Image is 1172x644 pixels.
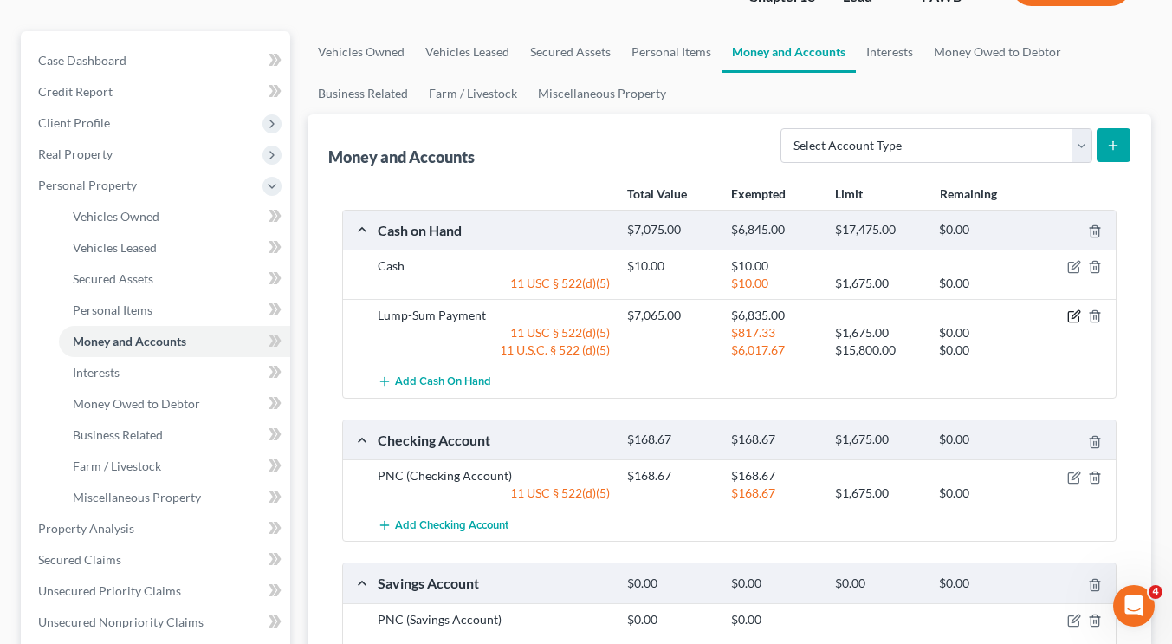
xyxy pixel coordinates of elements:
[835,186,863,201] strong: Limit
[59,326,290,357] a: Money and Accounts
[369,324,618,342] div: 11 USC § 522(d)(5)
[59,451,290,482] a: Farm / Livestock
[930,324,1034,342] div: $0.00
[24,544,290,576] a: Secured Claims
[722,307,826,324] div: $6,835.00
[923,31,1072,73] a: Money Owed to Debtor
[38,84,113,99] span: Credit Report
[369,485,618,502] div: 11 USC § 522(d)(5)
[731,186,786,201] strong: Exempted
[520,31,621,73] a: Secured Assets
[940,186,997,201] strong: Remaining
[378,366,491,398] button: Add Cash on Hand
[930,342,1034,359] div: $0.00
[38,146,113,161] span: Real Property
[24,76,290,107] a: Credit Report
[59,263,290,295] a: Secured Assets
[826,432,930,448] div: $1,675.00
[722,257,826,275] div: $10.00
[722,31,856,73] a: Money and Accounts
[59,482,290,513] a: Miscellaneous Property
[38,53,126,68] span: Case Dashboard
[24,576,290,607] a: Unsecured Priority Claims
[722,222,826,238] div: $6,845.00
[826,576,930,592] div: $0.00
[930,432,1034,448] div: $0.00
[73,334,186,348] span: Money and Accounts
[369,342,618,359] div: 11 U.S.C. § 522 (d)(5)
[627,186,687,201] strong: Total Value
[369,257,618,275] div: Cash
[618,257,722,275] div: $10.00
[73,396,200,411] span: Money Owed to Debtor
[722,342,826,359] div: $6,017.67
[369,221,618,239] div: Cash on Hand
[369,574,618,592] div: Savings Account
[73,302,152,317] span: Personal Items
[722,611,826,628] div: $0.00
[618,222,722,238] div: $7,075.00
[24,607,290,638] a: Unsecured Nonpriority Claims
[930,222,1034,238] div: $0.00
[73,240,157,255] span: Vehicles Leased
[722,485,826,502] div: $168.67
[722,324,826,342] div: $817.33
[722,275,826,292] div: $10.00
[38,178,137,192] span: Personal Property
[826,485,930,502] div: $1,675.00
[1149,585,1162,599] span: 4
[38,552,121,567] span: Secured Claims
[73,459,161,473] span: Farm / Livestock
[856,31,923,73] a: Interests
[1113,585,1155,627] iframe: Intercom live chat
[369,275,618,292] div: 11 USC § 522(d)(5)
[369,431,618,449] div: Checking Account
[826,222,930,238] div: $17,475.00
[59,201,290,232] a: Vehicles Owned
[369,611,618,628] div: PNC (Savings Account)
[24,513,290,544] a: Property Analysis
[826,275,930,292] div: $1,675.00
[395,375,491,389] span: Add Cash on Hand
[308,73,418,114] a: Business Related
[722,576,826,592] div: $0.00
[38,521,134,536] span: Property Analysis
[930,576,1034,592] div: $0.00
[369,467,618,485] div: PNC (Checking Account)
[722,467,826,485] div: $168.67
[308,31,415,73] a: Vehicles Owned
[826,324,930,342] div: $1,675.00
[528,73,677,114] a: Miscellaneous Property
[826,342,930,359] div: $15,800.00
[618,467,722,485] div: $168.67
[73,209,159,224] span: Vehicles Owned
[618,576,722,592] div: $0.00
[930,485,1034,502] div: $0.00
[59,388,290,420] a: Money Owed to Debtor
[73,365,120,380] span: Interests
[395,518,508,532] span: Add Checking Account
[618,432,722,448] div: $168.67
[73,427,163,442] span: Business Related
[38,583,181,598] span: Unsecured Priority Claims
[38,615,204,629] span: Unsecured Nonpriority Claims
[328,146,475,167] div: Money and Accounts
[722,432,826,448] div: $168.67
[73,271,153,286] span: Secured Assets
[418,73,528,114] a: Farm / Livestock
[618,611,722,628] div: $0.00
[415,31,520,73] a: Vehicles Leased
[73,490,201,504] span: Miscellaneous Property
[378,509,508,541] button: Add Checking Account
[59,420,290,451] a: Business Related
[24,45,290,76] a: Case Dashboard
[369,307,618,324] div: Lump-Sum Payment
[59,295,290,326] a: Personal Items
[930,275,1034,292] div: $0.00
[59,232,290,263] a: Vehicles Leased
[618,307,722,324] div: $7,065.00
[59,357,290,388] a: Interests
[621,31,722,73] a: Personal Items
[38,115,110,130] span: Client Profile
